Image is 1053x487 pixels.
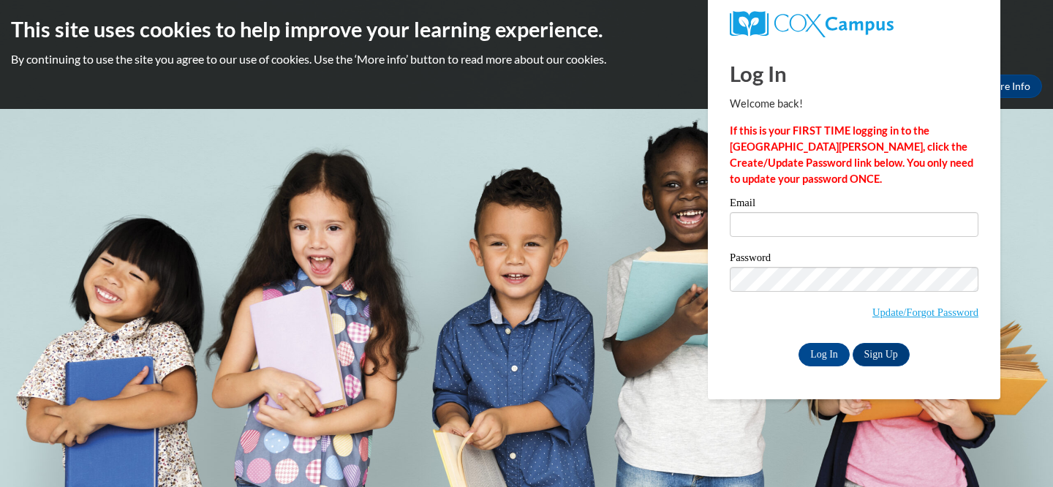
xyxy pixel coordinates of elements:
p: Welcome back! [730,96,978,112]
a: Update/Forgot Password [872,306,978,318]
a: Sign Up [853,343,910,366]
label: Email [730,197,978,212]
label: Password [730,252,978,267]
p: By continuing to use the site you agree to our use of cookies. Use the ‘More info’ button to read... [11,51,1042,67]
input: Log In [799,343,850,366]
strong: If this is your FIRST TIME logging in to the [GEOGRAPHIC_DATA][PERSON_NAME], click the Create/Upd... [730,124,973,185]
img: COX Campus [730,11,894,37]
a: More Info [973,75,1042,98]
h1: Log In [730,58,978,88]
h2: This site uses cookies to help improve your learning experience. [11,15,1042,44]
a: COX Campus [730,11,978,37]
